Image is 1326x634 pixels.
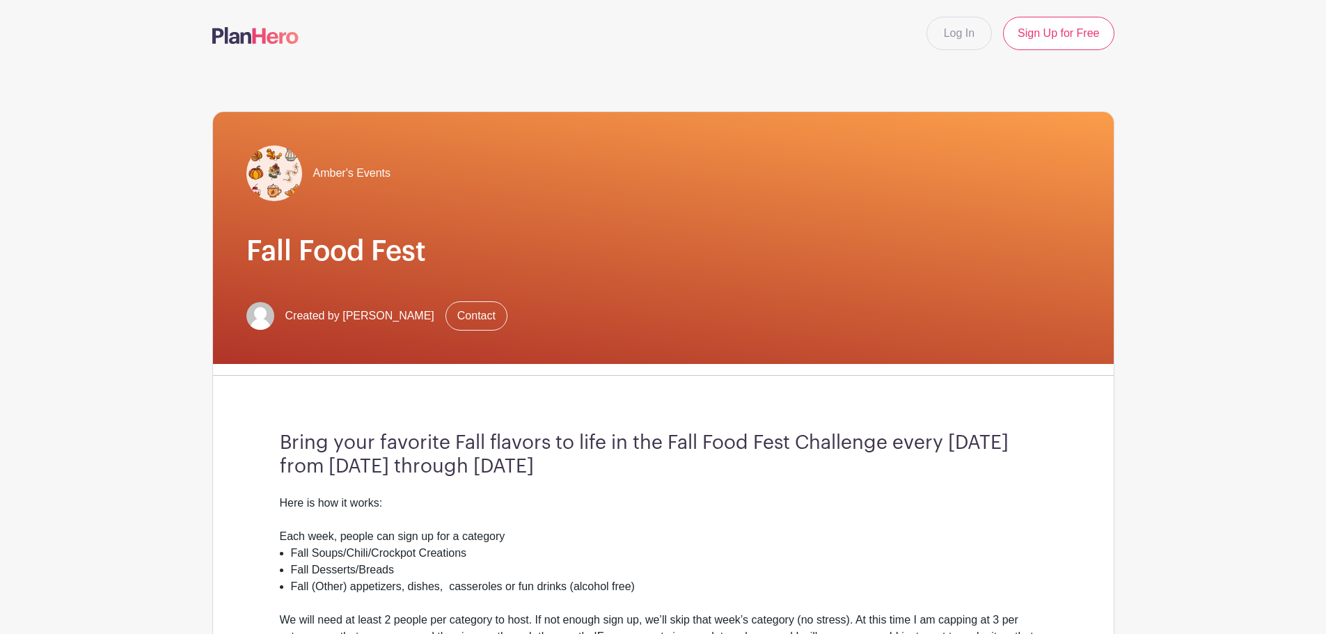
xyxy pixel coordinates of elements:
[280,431,1047,478] h3: Bring your favorite Fall flavors to life in the Fall Food Fest Challenge every [DATE] from [DATE]...
[280,528,1047,545] div: Each week, people can sign up for a category
[1003,17,1114,50] a: Sign Up for Free
[291,562,1047,578] li: Fall Desserts/Breads
[291,578,1047,595] li: Fall (Other) appetizers, dishes, casseroles or fun drinks (alcohol free)
[246,145,302,201] img: hand-drawn-doodle-autumn-set-illustration-fall-symbols-collection-cartoon-various-seasonal-elemen...
[280,495,1047,512] div: Here is how it works:
[313,165,391,182] span: Amber's Events
[212,27,299,44] img: logo-507f7623f17ff9eddc593b1ce0a138ce2505c220e1c5a4e2b4648c50719b7d32.svg
[246,302,274,330] img: default-ce2991bfa6775e67f084385cd625a349d9dcbb7a52a09fb2fda1e96e2d18dcdb.png
[291,545,1047,562] li: Fall Soups/Chili/Crockpot Creations
[246,235,1080,268] h1: Fall Food Fest
[445,301,507,331] a: Contact
[926,17,992,50] a: Log In
[285,308,434,324] span: Created by [PERSON_NAME]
